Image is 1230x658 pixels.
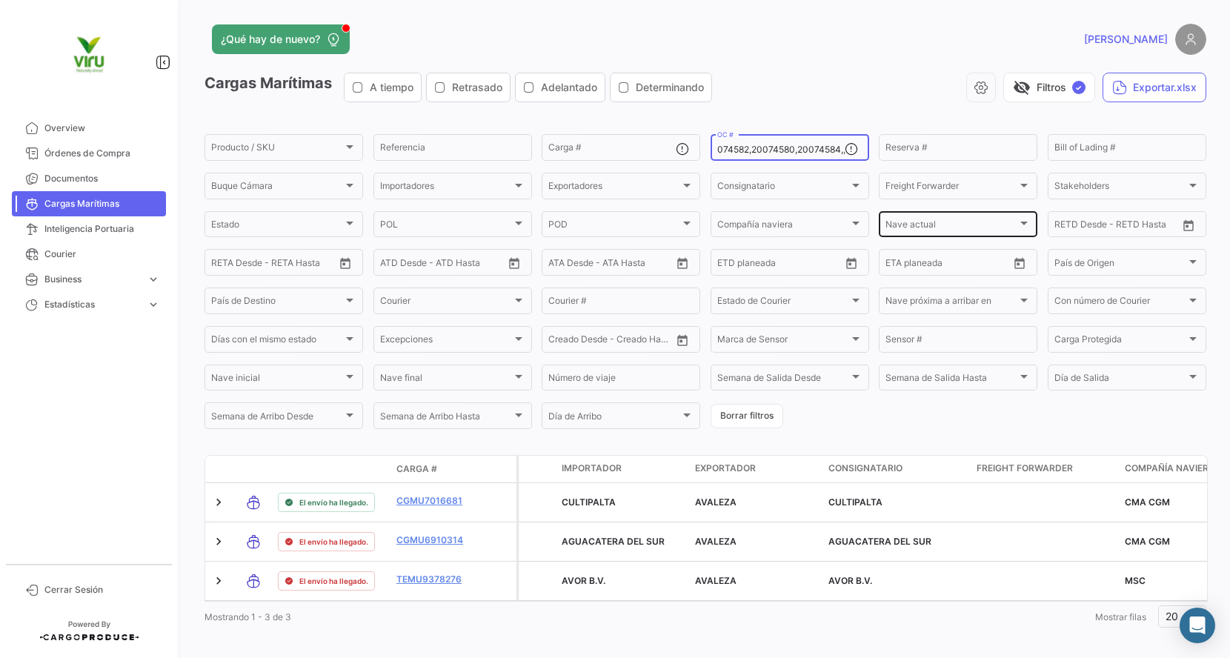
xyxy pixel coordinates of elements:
[44,222,160,236] span: Inteligencia Portuaria
[299,536,368,548] span: El envío ha llegado.
[211,298,343,308] span: País de Destino
[1054,298,1186,308] span: Con número de Courier
[147,298,160,311] span: expand_more
[1003,73,1095,102] button: visibility_offFiltros✓
[922,259,981,270] input: Hasta
[885,222,1017,232] span: Nave actual
[248,259,307,270] input: Hasta
[345,73,421,102] button: A tiempo
[519,456,556,482] datatable-header-cell: Carga Protegida
[44,197,160,210] span: Cargas Marítimas
[822,456,971,482] datatable-header-cell: Consignatario
[971,456,1119,482] datatable-header-cell: Freight Forwarder
[147,273,160,286] span: expand_more
[754,259,813,270] input: Hasta
[396,534,473,547] a: CGMU6910314
[1013,79,1031,96] span: visibility_off
[1008,252,1031,274] button: Open calendar
[211,336,343,347] span: Días con el mismo estado
[212,24,350,54] button: ¿Qué hay de nuevo?
[1177,214,1200,236] button: Open calendar
[717,375,849,385] span: Semana de Salida Desde
[1103,73,1206,102] button: Exportar.xlsx
[44,172,160,185] span: Documentos
[396,573,473,586] a: TEMU9378276
[977,462,1073,475] span: Freight Forwarder
[211,574,226,588] a: Expand/Collapse Row
[717,298,849,308] span: Estado de Courier
[396,462,437,476] span: Carga #
[885,183,1017,193] span: Freight Forwarder
[885,259,912,270] input: Desde
[1054,375,1186,385] span: Día de Salida
[44,122,160,135] span: Overview
[380,336,512,347] span: Excepciones
[1180,608,1215,643] div: Abrir Intercom Messenger
[885,298,1017,308] span: Nave próxima a arribar en
[828,536,931,547] span: AGUACATERA DEL SUR
[12,141,166,166] a: Órdenes de Compra
[556,456,689,482] datatable-header-cell: Importador
[205,611,291,622] span: Mostrando 1 - 3 de 3
[548,183,680,193] span: Exportadores
[299,575,368,587] span: El envío ha llegado.
[380,222,512,232] span: POL
[717,222,849,232] span: Compañía naviera
[427,73,510,102] button: Retrasado
[613,336,671,347] input: Creado Hasta
[211,375,343,385] span: Nave inicial
[562,462,622,475] span: Importador
[548,413,680,424] span: Día de Arribo
[695,575,737,586] span: AVALEZA
[695,462,756,475] span: Exportador
[370,80,413,95] span: A tiempo
[1125,462,1215,475] span: Compañía naviera
[235,463,272,475] datatable-header-cell: Modo de Transporte
[211,534,226,549] a: Expand/Collapse Row
[396,494,473,508] a: CGMU7016681
[711,404,783,428] button: Borrar filtros
[562,536,665,547] span: AGUACATERA DEL SUR
[1125,536,1170,547] span: CMA CGM
[671,252,694,274] button: Open calendar
[1125,496,1170,508] span: CMA CGM
[562,496,616,508] span: CULTIPALTA
[604,259,662,270] input: ATA Hasta
[44,247,160,261] span: Courier
[221,32,320,47] span: ¿Qué hay de nuevo?
[334,252,356,274] button: Open calendar
[272,463,390,475] datatable-header-cell: Estado de Envio
[1072,81,1086,94] span: ✓
[380,259,427,270] input: ATD Desde
[717,336,849,347] span: Marca de Sensor
[611,73,711,102] button: Determinando
[548,222,680,232] span: POD
[211,183,343,193] span: Buque Cámara
[380,298,512,308] span: Courier
[437,259,496,270] input: ATD Hasta
[562,575,605,586] span: AVOR B.V.
[541,80,597,95] span: Adelantado
[828,575,872,586] span: AVOR B.V.
[44,273,141,286] span: Business
[636,80,704,95] span: Determinando
[828,496,882,508] span: CULTIPALTA
[828,462,902,475] span: Consignatario
[44,298,141,311] span: Estadísticas
[1084,32,1168,47] span: [PERSON_NAME]
[1054,183,1186,193] span: Stakeholders
[380,413,512,424] span: Semana de Arribo Hasta
[211,413,343,424] span: Semana de Arribo Desde
[211,222,343,232] span: Estado
[12,242,166,267] a: Courier
[299,496,368,508] span: El envío ha llegado.
[44,583,160,596] span: Cerrar Sesión
[1054,222,1081,232] input: Desde
[380,375,512,385] span: Nave final
[452,80,502,95] span: Retrasado
[12,116,166,141] a: Overview
[211,259,238,270] input: Desde
[12,216,166,242] a: Inteligencia Portuaria
[205,73,717,102] h3: Cargas Marítimas
[1054,336,1186,347] span: Carga Protegida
